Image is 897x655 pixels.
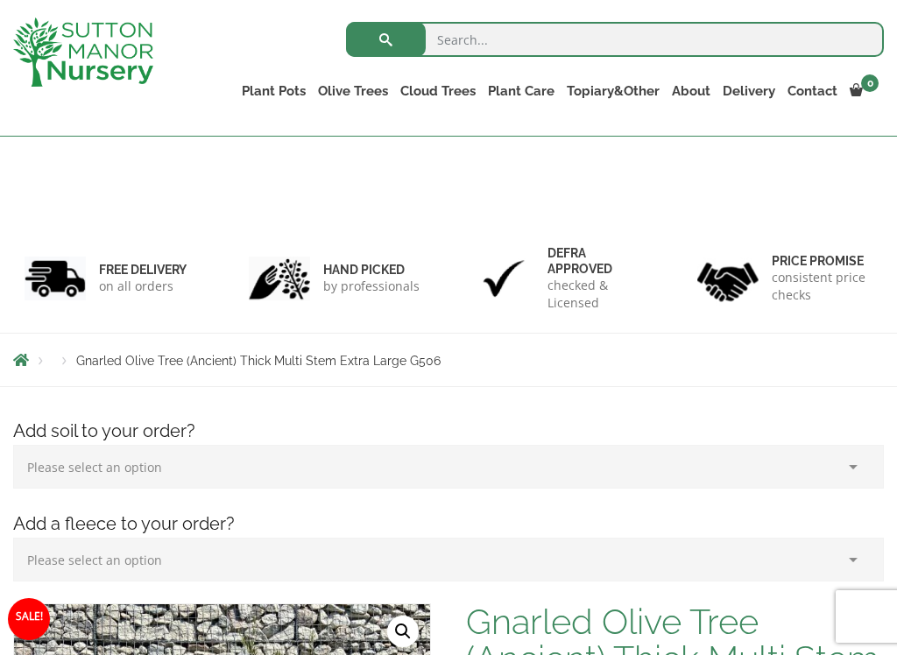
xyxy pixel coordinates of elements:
[236,79,312,103] a: Plant Pots
[844,79,884,103] a: 0
[346,22,884,57] input: Search...
[13,353,884,367] nav: Breadcrumbs
[387,616,419,647] a: View full-screen image gallery
[547,277,648,312] p: checked & Licensed
[482,79,561,103] a: Plant Care
[99,278,187,295] p: on all orders
[781,79,844,103] a: Contact
[323,278,420,295] p: by professionals
[394,79,482,103] a: Cloud Trees
[25,257,86,301] img: 1.jpg
[473,257,534,301] img: 3.jpg
[8,598,50,640] span: Sale!
[312,79,394,103] a: Olive Trees
[323,262,420,278] h6: hand picked
[772,269,872,304] p: consistent price checks
[99,262,187,278] h6: FREE DELIVERY
[772,253,872,269] h6: Price promise
[561,79,666,103] a: Topiary&Other
[666,79,717,103] a: About
[717,79,781,103] a: Delivery
[697,251,759,305] img: 4.jpg
[249,257,310,301] img: 2.jpg
[547,245,648,277] h6: Defra approved
[76,354,441,368] span: Gnarled Olive Tree (Ancient) Thick Multi Stem Extra Large G506
[861,74,879,92] span: 0
[13,18,153,87] img: logo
